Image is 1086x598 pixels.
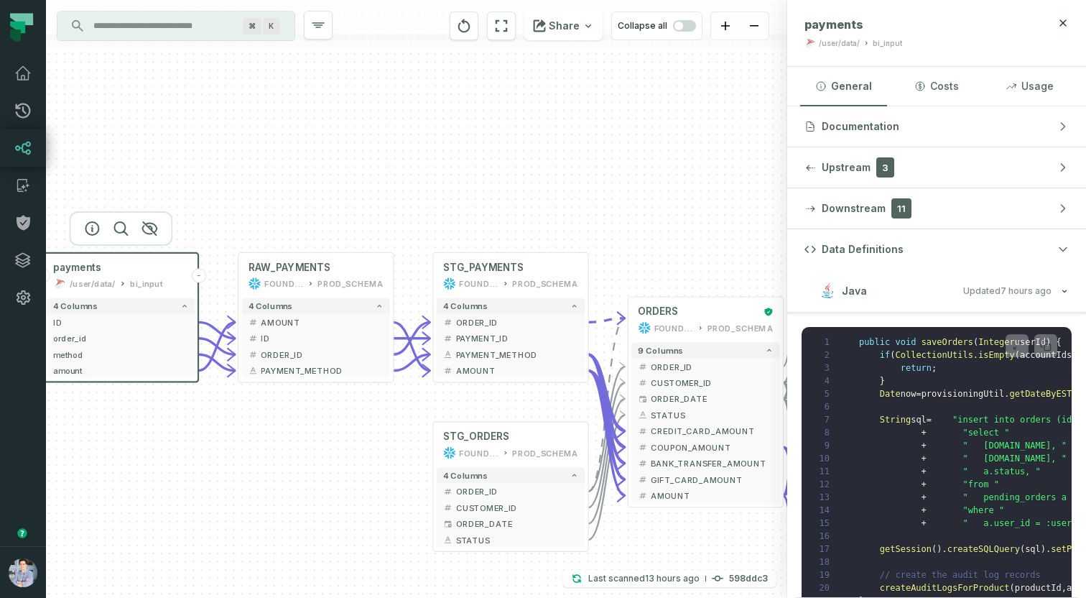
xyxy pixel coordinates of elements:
span: RAW_PAYMENTS [249,261,330,274]
div: Tooltip anchor [16,527,29,540]
span: ( [890,350,895,360]
span: " pending_orders a " [962,492,1077,502]
span: getDateByEST [1009,389,1072,399]
g: Edge from c8867c613c347eb7857e509391c84b7d to 0dd85c77dd217d0afb16c7d4fb3eff19 [588,371,626,464]
relative-time: Sep 22, 2025, 6:16 PM PDT [645,573,700,584]
span: 1 [810,336,838,349]
button: ORDER_ID [242,346,390,362]
span: return [901,363,932,373]
span: 4 columns [53,301,98,310]
span: decimal [638,474,647,484]
span: { [1057,337,1062,347]
span: PAYMENT_METHOD [261,364,383,377]
div: Certified [761,307,774,316]
span: // create the audit log records [880,570,1041,580]
button: BANK_TRANSFER_AMOUNT [631,455,779,471]
span: "from " [962,479,999,489]
button: zoom out [740,12,769,40]
span: STATUS [456,534,578,546]
span: COUPON_AMOUNT [651,441,773,454]
button: Usage [986,67,1073,106]
g: Edge from 4c1bf5a264361d99486b0e92d81fd463 to 616efa676917f6a678dd14162abb4313 [198,339,236,354]
button: PAYMENT_METHOD [242,362,390,378]
div: /user/data/ [819,38,860,49]
div: FOUNDATIONAL_DB [459,277,498,290]
span: productId [1015,583,1062,593]
span: createSQLQuery [947,544,1020,554]
span: now [901,389,916,399]
span: 11 [810,465,838,478]
span: timestamp [443,519,452,528]
button: General [800,67,887,106]
span: ID [53,316,188,328]
button: COUPON_AMOUNT [631,439,779,455]
span: decimal [638,426,647,436]
g: Edge from 065ad36bfe8571d0d37ef1ec05f417fb to 0dd85c77dd217d0afb16c7d4fb3eff19 [588,399,626,524]
span: decimal [638,378,647,387]
span: Integer [978,337,1015,347]
div: bi_input [873,38,902,49]
span: AMOUNT [456,364,578,377]
span: decimal [249,318,258,327]
span: ; [932,363,937,373]
span: } [880,376,885,386]
span: + [922,441,927,451]
span: decimal [638,459,647,468]
span: Java [842,284,867,298]
span: 3 [810,362,838,374]
button: CREDIT_CARD_AMOUNT [631,423,779,439]
span: method [53,349,188,361]
span: decimal [443,503,452,512]
button: Collapse all [611,11,702,40]
g: Edge from 4c1bf5a264361d99486b0e92d81fd463 to 616efa676917f6a678dd14162abb4313 [198,322,236,338]
button: zoom in [711,12,740,40]
span: 9 columns [638,346,683,355]
span: CollectionUtils [895,350,973,360]
span: + [922,518,927,528]
span: + [922,454,927,464]
span: ID [261,332,383,344]
img: avatar of Alon Nafta [9,558,37,587]
span: decimal [443,333,452,343]
button: GIFT_CARD_AMOUNT [631,471,779,487]
span: getSession [880,544,932,554]
span: + [922,466,927,477]
g: Edge from c8867c613c347eb7857e509391c84b7d to 0dd85c77dd217d0afb16c7d4fb3eff19 [588,371,626,431]
span: AMOUNT [261,316,383,328]
g: Edge from 4c1bf5a264361d99486b0e92d81fd463 to 616efa676917f6a678dd14162abb4313 [198,354,236,370]
span: ( [1020,544,1025,554]
span: 4 [810,374,838,387]
button: Last scanned[DATE] 6:16:22 PM598ddc3 [562,570,776,587]
span: ) [1041,544,1046,554]
g: Edge from c8867c613c347eb7857e509391c84b7d to 0dd85c77dd217d0afb16c7d4fb3eff19 [588,371,626,496]
span: 4 columns [443,301,488,310]
span: "select " [962,428,1009,438]
span: = [927,415,932,425]
button: CUSTOMER_ID [631,374,779,390]
span: 19 [810,569,838,581]
span: 17 [810,543,838,556]
span: GIFT_CARD_AMOUNT [651,474,773,486]
span: ) [937,544,942,554]
g: Edge from 616efa676917f6a678dd14162abb4313 to c8867c613c347eb7857e509391c84b7d [393,322,430,354]
span: 15 [810,517,838,530]
span: Upstream [822,160,871,175]
span: Documentation [822,119,899,134]
button: ORDER_ID [437,314,585,330]
g: Edge from 4c1bf5a264361d99486b0e92d81fd463 to 616efa676917f6a678dd14162abb4313 [198,322,236,370]
div: PROD_SCHEMA [512,277,578,290]
span: Date [880,389,901,399]
span: decimal [638,442,647,451]
button: ID [47,314,195,330]
span: ( [932,544,937,554]
span: 4 columns [249,301,293,310]
g: Edge from c8867c613c347eb7857e509391c84b7d to 0dd85c77dd217d0afb16c7d4fb3eff19 [588,371,626,479]
button: STATUS [631,407,779,423]
g: Edge from 065ad36bfe8571d0d37ef1ec05f417fb to 0dd85c77dd217d0afb16c7d4fb3eff19 [588,367,626,492]
button: Share [524,11,603,40]
button: Costs [893,67,980,106]
button: method [47,346,195,362]
span: 6 [810,400,838,413]
button: PAYMENT_ID [437,331,585,346]
div: PROD_SCHEMA [707,321,774,334]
